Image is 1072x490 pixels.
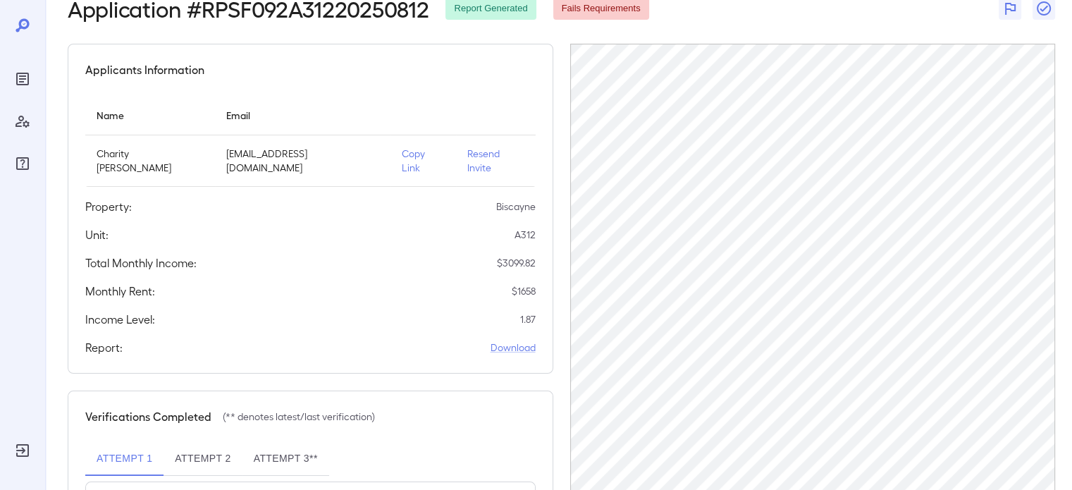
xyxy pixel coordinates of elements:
[11,68,34,90] div: Reports
[11,439,34,462] div: Log Out
[512,284,536,298] p: $ 1658
[85,255,197,271] h5: Total Monthly Income:
[467,147,524,175] p: Resend Invite
[215,95,390,135] th: Email
[85,95,215,135] th: Name
[242,442,329,476] button: Attempt 3**
[85,198,132,215] h5: Property:
[85,339,123,356] h5: Report:
[491,341,536,355] a: Download
[515,228,536,242] p: A312
[445,2,536,16] span: Report Generated
[553,2,649,16] span: Fails Requirements
[223,410,375,424] p: (** denotes latest/last verification)
[11,110,34,133] div: Manage Users
[85,95,536,187] table: simple table
[85,408,211,425] h5: Verifications Completed
[497,256,536,270] p: $ 3099.82
[85,311,155,328] h5: Income Level:
[164,442,242,476] button: Attempt 2
[85,61,204,78] h5: Applicants Information
[97,147,204,175] p: Charity [PERSON_NAME]
[85,442,164,476] button: Attempt 1
[520,312,536,326] p: 1.87
[226,147,379,175] p: [EMAIL_ADDRESS][DOMAIN_NAME]
[496,200,536,214] p: Biscayne
[85,226,109,243] h5: Unit:
[11,152,34,175] div: FAQ
[402,147,444,175] p: Copy Link
[85,283,155,300] h5: Monthly Rent:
